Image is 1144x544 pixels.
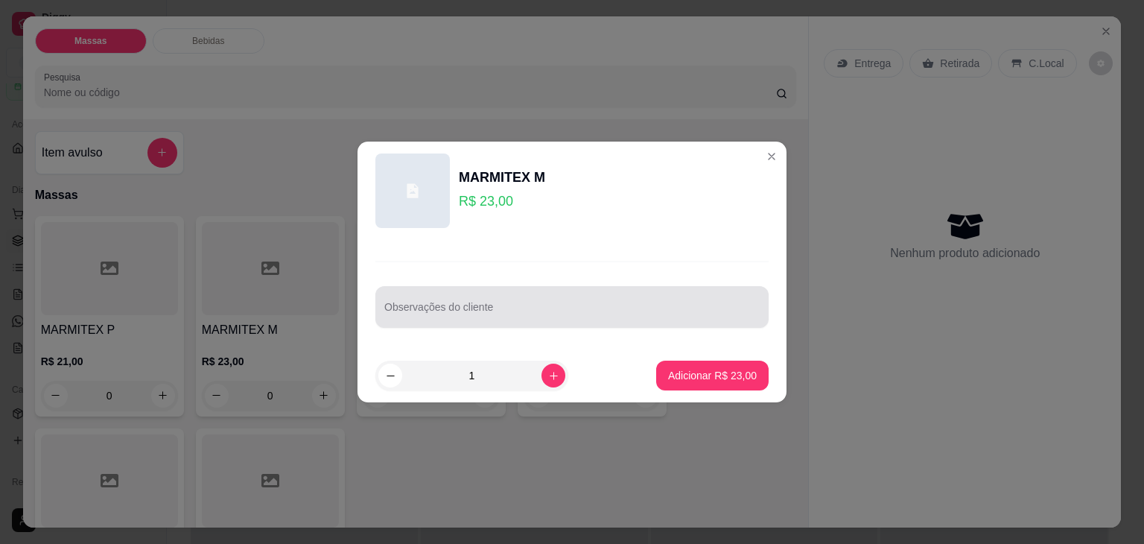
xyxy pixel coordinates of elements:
[668,368,757,383] p: Adicionar R$ 23,00
[459,167,545,188] div: MARMITEX M
[656,361,769,390] button: Adicionar R$ 23,00
[384,306,760,320] input: Observações do cliente
[760,145,784,168] button: Close
[459,191,545,212] p: R$ 23,00
[378,364,402,388] button: decrease-product-quantity
[541,364,565,388] button: increase-product-quantity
